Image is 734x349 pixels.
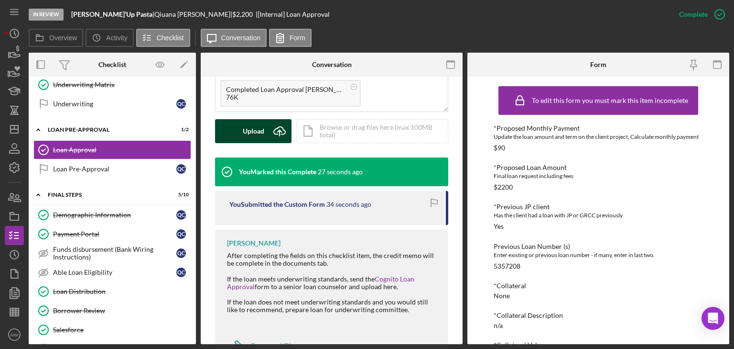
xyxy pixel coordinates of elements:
div: Enter existing or previous loan number - if many, enter in last two. [494,250,703,260]
div: Loan Distribution [53,288,191,295]
div: Q C [176,268,186,277]
div: *Proposed Loan Amount [494,164,703,171]
div: Able Loan Eligibility [53,269,176,276]
div: Conversation [312,61,352,68]
div: You Marked this Complete [239,168,316,176]
div: 5357208 [494,262,520,270]
a: Cognito Loan Approval [227,275,414,291]
div: 1 / 2 [172,127,189,133]
div: Q C [176,210,186,220]
div: *Proposed Monthly Payment [494,124,703,132]
div: Demographic Information [53,211,176,219]
span: $2,200 [232,10,253,18]
div: Yes [494,223,504,230]
div: Final loan request including fees [494,171,703,181]
div: n/a [494,322,503,329]
div: 5 / 10 [172,192,189,198]
a: Underwriting Matrix [33,75,191,94]
div: FINAL STEPS [48,192,165,198]
a: Salesforce [33,320,191,339]
div: | [Internal] Loan Approval [256,11,330,18]
div: *Collateral Value [494,341,703,349]
div: None [494,292,510,300]
button: Overview [29,29,83,47]
button: Checklist [136,29,190,47]
div: Upload [243,119,264,143]
div: *Collateral Description [494,312,703,319]
div: Has the client had a loan with JP or GRCC previously [494,211,703,220]
b: [PERSON_NAME]’Up Pasta [71,10,152,18]
time: 2025-09-08 18:19 [326,201,371,208]
a: Able Loan EligibilityQC [33,263,191,282]
label: Conversation [221,34,261,42]
div: Borrower Review [53,307,191,315]
text: NW [11,332,19,338]
button: Upload [215,119,291,143]
div: Loan Pre-Approval [48,127,165,133]
div: Open Intercom Messenger [702,307,724,330]
div: Loan Pre-Approval [53,165,176,173]
div: Underwriting Matrix [53,81,191,89]
div: Previous Loan Number (s) [494,243,703,250]
div: Salesforce [53,326,191,334]
a: Loan Approval [33,140,191,159]
a: Funds disbursement (Bank Wiring Instructions)QC [33,244,191,263]
div: Underwriting [53,100,176,108]
div: Q C [176,164,186,174]
a: Payment PortalQC [33,225,191,244]
label: Checklist [157,34,184,42]
label: Activity [106,34,127,42]
button: Complete [669,5,729,24]
div: Checklist [98,61,126,68]
button: Conversation [201,29,267,47]
div: [PERSON_NAME] [227,239,281,247]
div: Form [590,61,606,68]
div: To edit this form you must mark this item incomplete [532,97,688,104]
div: Qiuana [PERSON_NAME] | [154,11,232,18]
div: Loan Approval [53,146,191,154]
a: UnderwritingQC [33,94,191,113]
a: Borrower Review [33,301,191,320]
label: Form [290,34,305,42]
div: $90 [494,144,505,152]
div: Funds disbursement (Bank Wiring Instructions) [53,246,176,261]
div: Q C [176,99,186,109]
button: Activity [86,29,133,47]
a: Loan Distribution [33,282,191,301]
div: *Previous JP client [494,203,703,211]
div: Payment Portal [53,230,176,238]
div: $2200 [494,183,513,191]
button: Form [269,29,312,47]
div: 76K [226,93,345,101]
div: You Submitted the Custom Form [229,201,325,208]
div: If the loan does not meet underwriting standards and you would still like to recommend, prepare l... [227,298,439,314]
label: Overview [49,34,77,42]
div: In Review [29,9,64,21]
time: 2025-09-08 18:19 [318,168,363,176]
div: | [71,11,154,18]
div: Update the loan amount and term on the client project, Calculate monthly payment [494,132,703,142]
div: After completing the fields on this checklist item, the credit memo will be complete in the docum... [227,252,439,267]
div: *Collateral [494,282,703,290]
div: Q C [176,229,186,239]
div: Q C [176,248,186,258]
div: Complete [679,5,708,24]
a: Demographic InformationQC [33,205,191,225]
div: Completed Loan Approval [PERSON_NAME] , [PERSON_NAME].pdf [226,86,345,93]
button: NW [5,325,24,344]
a: Loan Pre-ApprovalQC [33,159,191,179]
div: If the loan meets underwriting standards, send the form to a senior loan counselor and upload here. [227,275,439,291]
